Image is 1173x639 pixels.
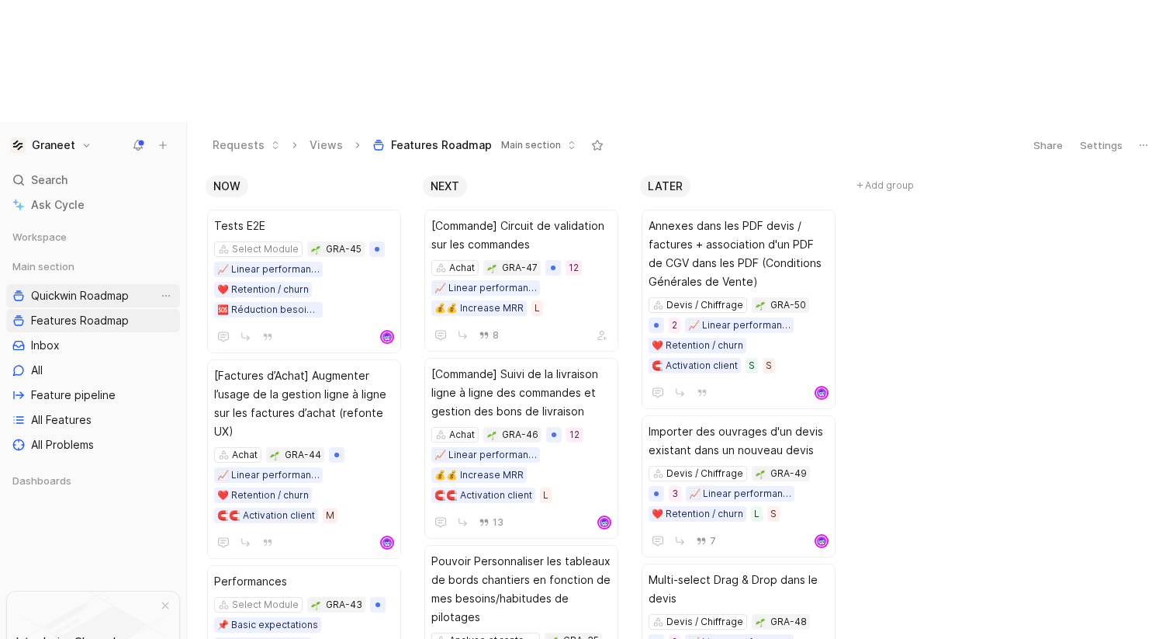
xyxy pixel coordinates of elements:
[652,506,743,522] div: ❤️ Retention / churn
[232,447,258,463] div: Achat
[755,300,766,311] button: 🌱
[1026,134,1070,156] button: Share
[1073,134,1130,156] button: Settings
[326,597,362,613] div: GRA-43
[424,358,618,539] a: [Commande] Suivi de la livraison ligne à ligne des commandes et gestion des bons de livraisonAcha...
[487,431,497,440] img: 🌱
[12,229,67,245] span: Workspace
[434,280,537,296] div: 📈 Linear performance
[431,179,459,194] span: NEXT
[310,599,321,610] button: 🌱
[449,427,475,443] div: Achat
[6,408,180,432] a: All Features
[311,245,320,255] img: 🌱
[214,217,394,235] span: Tests E2E
[535,300,540,316] div: L
[158,288,174,304] button: View actions
[649,217,829,291] span: Annexes dans les PDF devis / factures + association d'un PDF de CGV dans les PDF (Conditions Géné...
[493,518,503,527] span: 13
[599,517,610,528] img: avatar
[666,297,743,313] div: Devis / Chiffrage
[487,264,497,273] img: 🌱
[755,468,766,479] button: 🌱
[12,259,74,274] span: Main section
[6,334,180,357] a: Inbox
[486,429,497,440] button: 🌱
[666,466,743,481] div: Devis / Chiffrage
[6,469,180,497] div: Dashboards
[569,427,580,443] div: 12
[213,179,240,194] span: NOW
[6,134,95,156] button: GraneetGraneet
[434,447,537,463] div: 📈 Linear performance
[424,210,618,352] a: [Commande] Circuit de validation sur les commandesAchat12📈 Linear performance💰💰 Increase MRRL8
[649,422,829,460] span: Importer des ouvrages d'un devis existant dans un nouveau devis
[303,134,350,157] button: Views
[652,358,738,373] div: 🧲 Activation client
[642,210,836,409] a: Annexes dans les PDF devis / factures + association d'un PDF de CGV dans les PDF (Conditions Géné...
[31,338,60,353] span: Inbox
[6,225,180,248] div: Workspace
[649,571,829,608] span: Multi-select Drag & Drop dans le devis
[770,466,807,481] div: GRA-49
[543,488,548,503] div: L
[502,260,538,276] div: GRA-47
[217,302,320,318] div: 🆘 Réduction besoin support
[693,533,719,550] button: 7
[232,597,299,613] div: Select Module
[31,171,67,189] span: Search
[476,327,502,344] button: 8
[756,470,765,479] img: 🌱
[6,255,180,457] div: Main sectionQuickwin RoadmapView actionsFeatures RoadmapInboxAllFeature pipelineAll FeaturesAll P...
[652,338,743,353] div: ❤️ Retention / churn
[688,318,791,333] div: 📈 Linear performance
[770,614,807,630] div: GRA-48
[640,175,690,197] button: LATER
[672,486,678,502] div: 3
[434,300,524,316] div: 💰💰 Increase MRR
[214,572,394,591] span: Performances
[6,284,180,307] a: Quickwin RoadmapView actions
[310,244,321,255] button: 🌱
[311,601,320,610] img: 🌱
[32,138,75,152] h1: Graneet
[285,447,321,463] div: GRA-44
[486,262,497,273] div: 🌱
[710,537,716,546] span: 7
[6,469,180,492] div: Dashboards
[431,365,611,421] span: [Commande] Suivi de la livraison ligne à ligne des commandes et gestion des bons de livraison
[206,175,248,197] button: NOW
[431,217,611,254] span: [Commande] Circuit de validation sur les commandes
[756,301,765,311] img: 🌱
[756,618,765,627] img: 🌱
[493,331,499,340] span: 8
[31,363,43,378] span: All
[6,309,180,332] a: Features Roadmap
[31,313,129,328] span: Features Roadmap
[431,552,611,627] span: Pouvoir Personnaliser les tableaux de bords chantiers en fonction de mes besoins/habitudes de pil...
[476,514,507,531] button: 13
[749,358,755,373] div: S
[270,451,279,460] img: 🌱
[12,473,71,488] span: Dashboards
[816,536,827,547] img: avatar
[269,450,280,460] button: 🌱
[770,297,806,313] div: GRA-50
[423,175,467,197] button: NEXT
[217,282,309,297] div: ❤️ Retention / churn
[502,427,538,443] div: GRA-46
[31,288,129,304] span: Quickwin Roadmap
[770,506,777,522] div: S
[31,437,94,453] span: All Problems
[214,366,394,441] span: [Factures d’Achat] Augmenter l’usage de la gestion ligne à ligne sur les factures d’achat (refont...
[217,508,315,523] div: 🧲🧲 Activation client
[6,255,180,278] div: Main section
[217,617,318,633] div: 📌 Basic expectations
[326,508,334,523] div: M
[31,412,92,428] span: All Features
